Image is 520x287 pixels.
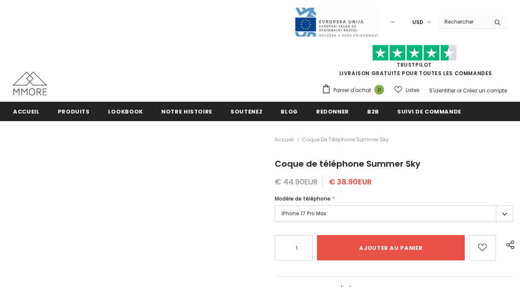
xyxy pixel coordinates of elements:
label: iPhone 17 Pro Max [275,206,513,222]
span: € 38.90EUR [329,176,372,187]
input: Search Site [439,16,488,28]
span: or [457,87,462,94]
span: Lookbook [108,108,143,116]
span: LIVRAISON GRATUITE POUR TOUTES LES COMMANDES [322,49,507,77]
a: Produits [58,102,90,121]
a: Accueil [13,102,40,121]
input: Ajouter au panier [317,235,465,260]
span: Coque de téléphone Summer Sky [302,135,389,145]
span: Redonner [316,108,349,116]
a: S'identifier [429,87,455,94]
span: Accueil [13,108,40,116]
a: Lookbook [108,102,143,121]
span: Notre histoire [161,108,212,116]
a: Panier d'achat 0 [322,84,388,97]
a: TrustPilot [397,61,432,68]
span: USD [412,18,423,27]
a: Créez un compte [463,87,507,94]
img: Cas MMORE [13,72,47,95]
a: Redonner [316,102,349,121]
a: Suivi de commande [397,102,461,121]
span: Panier d'achat [333,86,371,95]
span: soutenez [230,108,263,116]
a: Notre histoire [161,102,212,121]
span: Modèle de téléphone [275,195,330,202]
span: Suivi de commande [397,108,461,116]
a: soutenez [230,102,263,121]
a: Blog [281,102,298,121]
span: Blog [281,108,298,116]
img: Faites confiance aux étoiles pilotes [372,45,457,61]
img: Javni Razpis [294,7,379,38]
a: Javni Razpis [294,18,379,25]
a: Listes [394,83,420,97]
span: B2B [367,108,379,116]
span: Listes [406,86,420,95]
span: € 44.90EUR [275,176,318,187]
span: Produits [58,108,90,116]
span: Coque de téléphone Summer Sky [275,158,420,170]
span: 0 [374,85,384,95]
a: B2B [367,102,379,121]
a: Accueil [275,135,294,145]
